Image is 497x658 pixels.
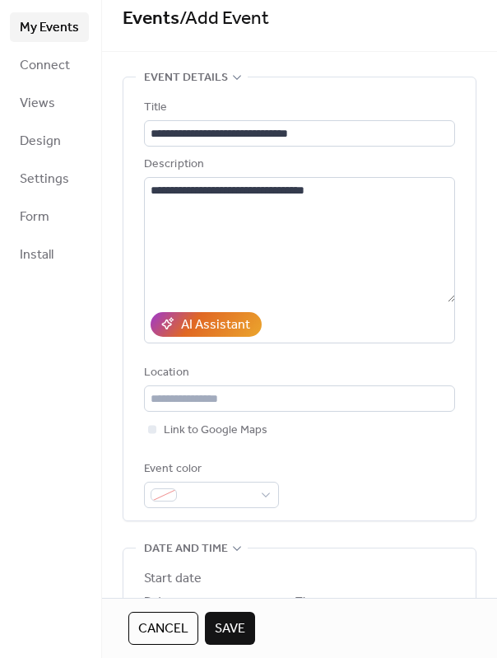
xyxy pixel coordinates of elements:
[10,126,89,156] a: Design
[123,1,179,37] a: Events
[10,12,89,42] a: My Events
[128,612,198,645] button: Cancel
[20,94,55,114] span: Views
[215,619,245,639] span: Save
[144,460,276,479] div: Event color
[10,88,89,118] a: Views
[20,56,70,76] span: Connect
[144,592,169,612] span: Date
[20,245,53,265] span: Install
[144,68,228,88] span: Event details
[179,1,269,37] span: / Add Event
[10,240,89,269] a: Install
[138,619,188,639] span: Cancel
[10,202,89,231] a: Form
[164,421,267,441] span: Link to Google Maps
[20,18,79,38] span: My Events
[295,592,322,612] span: Time
[20,170,69,189] span: Settings
[10,164,89,194] a: Settings
[181,315,250,335] div: AI Assistant
[144,155,452,175] div: Description
[144,98,452,118] div: Title
[10,50,89,80] a: Connect
[144,539,228,559] span: Date and time
[151,312,262,337] button: AI Assistant
[20,132,61,152] span: Design
[144,569,202,589] div: Start date
[144,363,452,383] div: Location
[205,612,255,645] button: Save
[20,208,49,227] span: Form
